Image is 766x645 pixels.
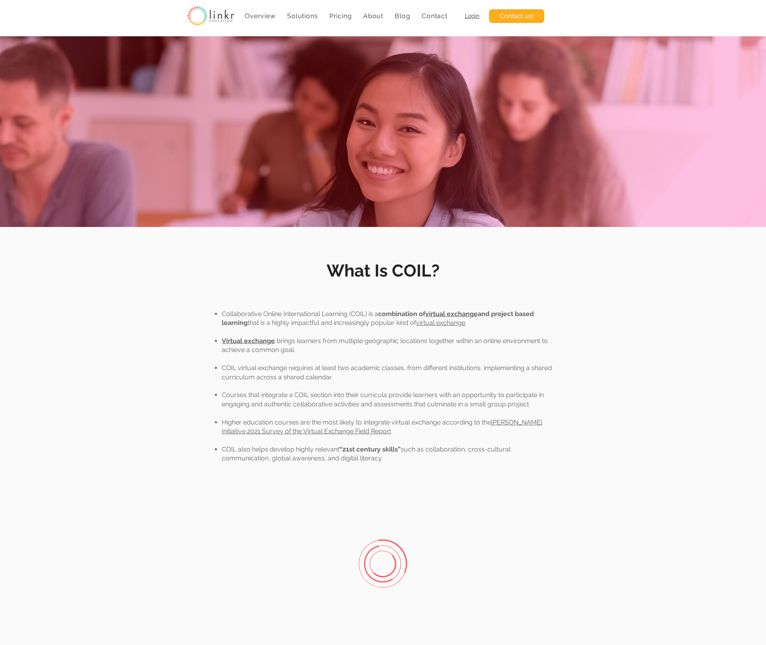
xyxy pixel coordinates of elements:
p: ​ [210,409,556,418]
span: What Is COIL? [327,261,439,281]
span: About [363,12,383,20]
p: Higher education courses are the most likely to integrate virtual exchange according to the [222,418,556,436]
a: Pricing [325,8,356,24]
div: Solutions [283,8,322,24]
p: brings learners from multiple geographic locations together within an online environment to achie... [222,337,556,355]
a: Overview [241,8,280,24]
span: “21st century skills” [339,445,401,453]
a: virtual exchange [416,319,465,327]
span: Solutions [287,12,318,20]
div: About [359,8,388,24]
img: linkr_logo_transparentbg.png [187,6,234,26]
nav: Site [241,8,452,24]
a: Blog [391,8,414,24]
p: Courses that integrate a COIL section into their curricula provide learners with an opportunity t... [222,391,556,409]
span: Blog [395,12,410,20]
a: Contact us! [489,9,544,23]
a: Login [465,12,479,19]
a: virtual exchange [425,310,478,318]
p: COIL virtual exchange requires at least two academic classes, from different institutions, implem... [222,364,556,382]
span: Contact us! [500,12,534,21]
span: Pricing [329,12,352,20]
span: Overview [245,12,275,20]
a: Virtual exchange [222,337,275,345]
p: COIL also helps develop highly relevant such as collaboration, cross-cultural communication, glob... [222,445,556,463]
p: Collaborative Online International Learning (COIL) is a that is a highly impactful and increasing... [222,310,556,328]
a: Contact [418,8,452,24]
span: Contact [422,12,448,20]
